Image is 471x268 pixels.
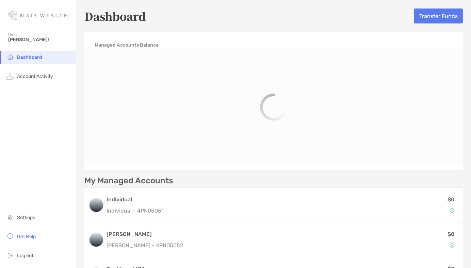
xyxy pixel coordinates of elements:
[107,241,183,250] p: [PERSON_NAME] - 4PN05052
[450,243,454,248] img: Account Status icon
[414,9,463,23] button: Transfer Funds
[6,53,14,61] img: household icon
[17,253,33,258] span: Log out
[107,196,164,204] h3: Individual
[84,177,173,185] p: My Managed Accounts
[17,54,42,60] span: Dashboard
[448,195,455,204] p: $0
[450,208,454,213] img: Account Status icon
[6,213,14,221] img: settings icon
[6,251,14,259] img: logout icon
[8,37,72,43] span: [PERSON_NAME]!
[17,73,53,79] span: Account Activity
[17,234,36,239] span: Get Help
[95,42,159,48] h4: Managed Accounts Balance
[17,215,35,220] span: Settings
[107,206,164,215] p: Individual - 4PN05051
[107,230,183,238] h3: [PERSON_NAME]
[6,72,14,80] img: activity icon
[8,3,68,27] img: Zoe Logo
[448,230,455,238] p: $0
[6,232,14,240] img: get-help icon
[90,233,103,247] img: logo account
[84,8,146,24] h5: Dashboard
[90,198,103,212] img: logo account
